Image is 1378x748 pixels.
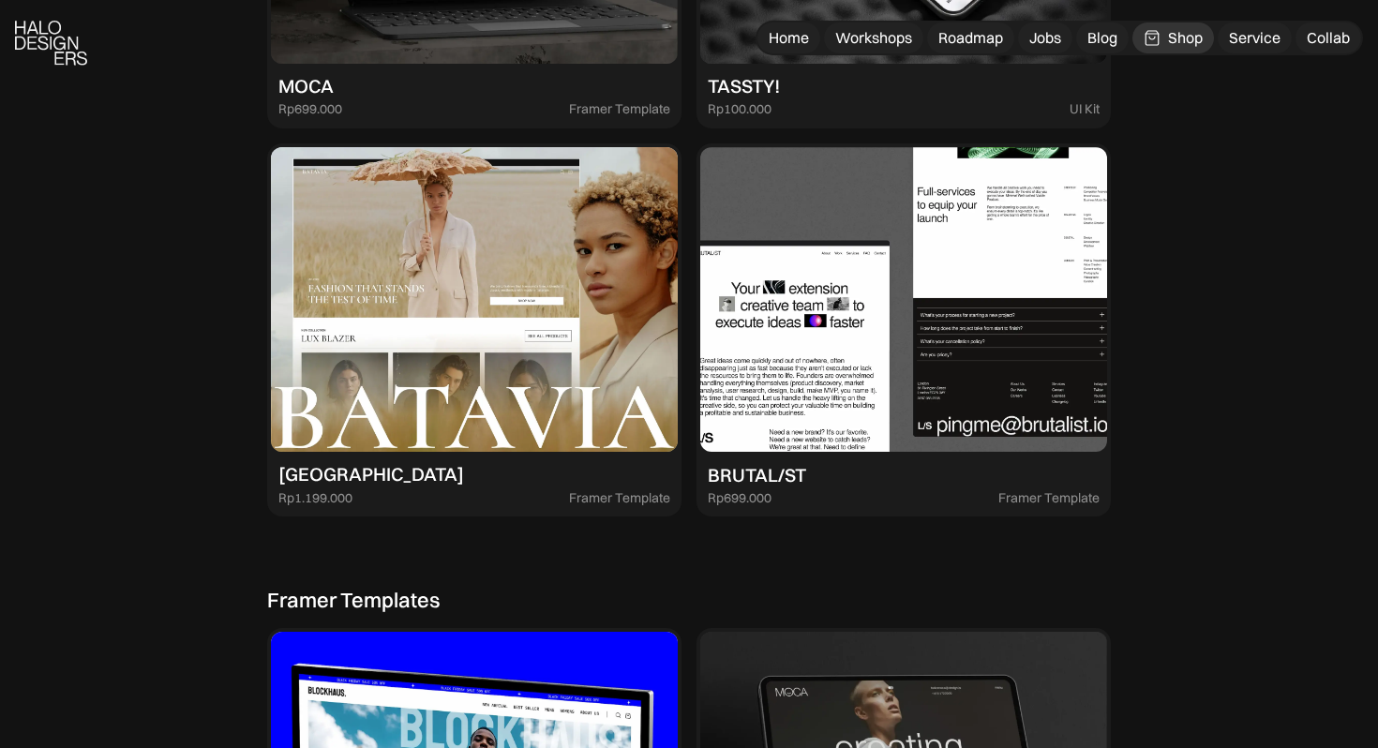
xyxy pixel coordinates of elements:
[1029,28,1061,48] div: Jobs
[267,588,441,612] div: Framer Templates
[998,490,1100,506] div: Framer Template
[938,28,1003,48] div: Roadmap
[1132,22,1214,53] a: Shop
[769,28,809,48] div: Home
[569,490,670,506] div: Framer Template
[278,101,342,117] div: Rp699.000
[1229,28,1281,48] div: Service
[708,490,771,506] div: Rp699.000
[1087,28,1117,48] div: Blog
[1296,22,1361,53] a: Collab
[824,22,923,53] a: Workshops
[835,28,912,48] div: Workshops
[696,143,1111,517] a: BRUTAL/STRp699.000Framer Template
[278,463,464,486] div: [GEOGRAPHIC_DATA]
[267,143,682,517] a: [GEOGRAPHIC_DATA]Rp1.199.000Framer Template
[927,22,1014,53] a: Roadmap
[569,101,670,117] div: Framer Template
[1076,22,1129,53] a: Blog
[1070,101,1100,117] div: UI Kit
[757,22,820,53] a: Home
[708,101,771,117] div: Rp100.000
[1218,22,1292,53] a: Service
[1307,28,1350,48] div: Collab
[278,75,334,97] div: MOCA
[278,490,352,506] div: Rp1.199.000
[1018,22,1072,53] a: Jobs
[708,464,806,486] div: BRUTAL/ST
[1168,28,1203,48] div: Shop
[708,75,780,97] div: TASSTY!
